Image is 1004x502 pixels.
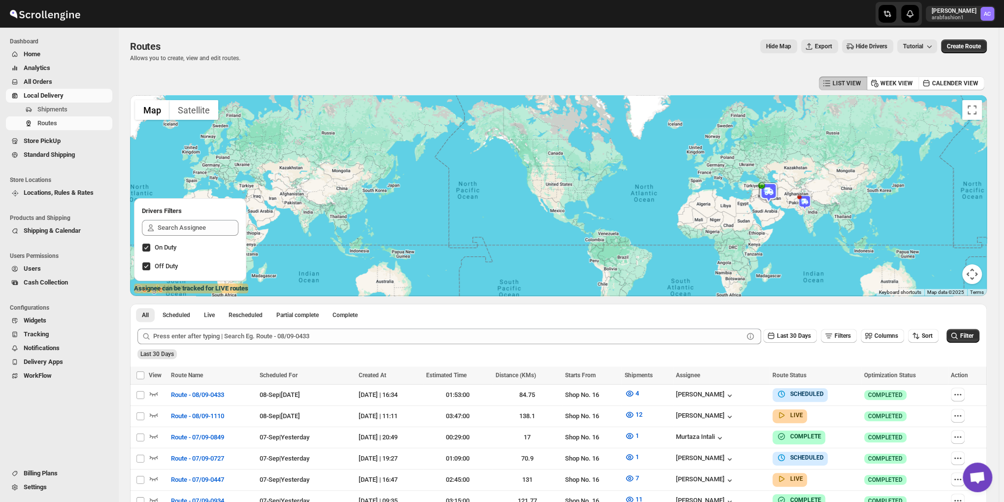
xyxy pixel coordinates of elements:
[776,389,824,399] button: SCHEDULED
[6,466,112,480] button: Billing Plans
[636,453,639,461] span: 1
[776,453,824,463] button: SCHEDULED
[835,332,851,339] span: Filters
[6,327,112,341] button: Tracking
[24,227,81,234] span: Shipping & Calendar
[980,7,994,21] span: Abizer Chikhly
[676,412,735,422] button: [PERSON_NAME]
[565,475,619,485] div: Shop No. 16
[10,304,113,312] span: Configurations
[880,79,913,87] span: WEEK VIEW
[171,475,224,485] span: Route - 07/09-0447
[6,75,112,89] button: All Orders
[619,449,645,465] button: 1
[24,78,52,85] span: All Orders
[790,391,824,397] b: SCHEDULED
[6,369,112,383] button: WorkFlow
[496,372,536,379] span: Distance (KMs)
[6,314,112,327] button: Widgets
[229,311,263,319] span: Rescheduled
[776,431,821,441] button: COMPLETE
[359,454,420,464] div: [DATE] | 19:27
[134,284,248,293] label: Assignee can be tracked for LIVE routes
[6,341,112,355] button: Notifications
[946,329,979,343] button: Filter
[6,262,112,276] button: Users
[260,476,309,483] span: 07-Sep | Yesterday
[426,454,490,464] div: 01:09:00
[153,328,743,344] input: Press enter after typing | Search Eg. Route - 08/09-0433
[962,100,982,120] button: Toggle fullscreen view
[565,454,619,464] div: Shop No. 16
[760,39,797,53] button: Map action label
[6,103,112,116] button: Shipments
[24,344,60,352] span: Notifications
[636,474,639,482] span: 7
[947,42,981,50] span: Create Route
[819,76,867,90] button: LIST VIEW
[158,220,238,236] input: Search Assignee
[565,390,619,400] div: Shop No. 16
[868,455,903,463] span: COMPLETED
[426,475,490,485] div: 02:45:00
[24,137,61,144] span: Store PickUp
[24,265,41,272] span: Users
[842,39,893,53] button: Hide Drivers
[24,469,58,477] span: Billing Plans
[766,42,791,50] span: Hide Map
[130,54,240,62] p: Allows you to create, view and edit routes.
[927,289,964,295] span: Map data ©2025
[918,76,984,90] button: CALENDER VIEW
[941,39,987,53] button: Create Route
[169,100,218,120] button: Show satellite imagery
[496,454,559,464] div: 70.9
[636,390,639,397] span: 4
[790,433,821,440] b: COMPLETE
[6,480,112,494] button: Settings
[970,289,984,295] a: Terms (opens in new tab)
[24,358,63,365] span: Delivery Apps
[426,372,467,379] span: Estimated Time
[861,329,904,343] button: Columns
[790,412,803,419] b: LIVE
[359,372,386,379] span: Created At
[204,311,215,319] span: Live
[165,408,230,424] button: Route - 08/09-1110
[24,372,52,379] span: WorkFlow
[24,189,94,196] span: Locations, Rules & Rates
[777,332,811,339] span: Last 30 Days
[864,372,916,379] span: Optimization Status
[496,432,559,442] div: 17
[963,463,992,492] div: Open chat
[165,387,230,403] button: Route - 08/09-0433
[676,475,735,485] button: [PERSON_NAME]
[260,455,309,462] span: 07-Sep | Yesterday
[165,451,230,466] button: Route - 07/09-0727
[163,311,190,319] span: Scheduled
[130,40,161,52] span: Routes
[868,391,903,399] span: COMPLETED
[6,276,112,289] button: Cash Collection
[6,186,112,200] button: Locations, Rules & Rates
[676,433,725,443] div: Murtaza Intali
[24,279,68,286] span: Cash Collection
[6,61,112,75] button: Analytics
[776,474,803,484] button: LIVE
[625,372,653,379] span: Shipments
[171,432,224,442] span: Route - 07/09-0849
[984,11,991,17] text: AC
[676,372,700,379] span: Assignee
[140,351,174,358] span: Last 30 Days
[142,206,238,216] h2: Drivers Filters
[37,106,67,113] span: Shipments
[903,43,923,50] span: Tutorial
[24,92,64,99] span: Local Delivery
[6,47,112,61] button: Home
[565,432,619,442] div: Shop No. 16
[171,454,224,464] span: Route - 07/09-0727
[260,412,300,420] span: 08-Sep | [DATE]
[496,411,559,421] div: 138.1
[171,372,203,379] span: Route Name
[10,252,113,260] span: Users Permissions
[619,428,645,444] button: 1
